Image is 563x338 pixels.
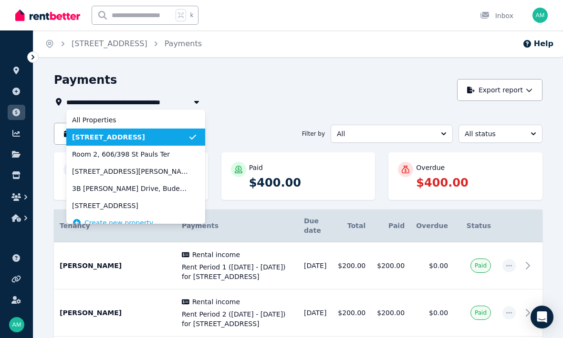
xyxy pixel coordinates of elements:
a: Payments [165,39,202,48]
span: $0.00 [429,309,448,317]
p: Paid [249,163,263,172]
th: Status [454,209,497,242]
span: Rental income [192,250,240,259]
td: $200.00 [332,242,371,289]
button: All status [459,125,542,143]
img: Alastair Morwood [9,317,24,332]
span: Rent Period 1 ([DATE] - [DATE]) for [STREET_ADDRESS] [182,262,292,281]
th: Due date [298,209,332,242]
span: [STREET_ADDRESS] [72,201,188,210]
td: $200.00 [371,242,410,289]
p: Overdue [416,163,445,172]
button: Help [522,38,553,50]
span: $0.00 [429,262,448,269]
span: Filter by [302,130,325,138]
p: $400.00 [249,175,366,190]
p: $400.00 [416,175,533,190]
span: All status [465,129,523,139]
p: [PERSON_NAME] [60,261,170,270]
div: Open Intercom Messenger [531,306,553,328]
th: Paid [371,209,410,242]
td: $200.00 [371,289,410,337]
span: Create new property [84,218,153,228]
span: Rent Period 2 ([DATE] - [DATE]) for [STREET_ADDRESS] [182,309,292,328]
td: [DATE] [298,242,332,289]
span: 3B [PERSON_NAME] Drive, Buderim [72,184,188,193]
span: All [337,129,433,139]
span: Paid [475,262,487,269]
a: [STREET_ADDRESS] [72,39,147,48]
button: FY26 [54,123,100,145]
span: Rental income [192,297,240,307]
img: RentBetter [15,8,80,22]
td: $200.00 [332,289,371,337]
span: All Properties [72,115,188,125]
span: [STREET_ADDRESS] [72,132,188,142]
span: Payments [182,222,219,229]
h1: Payments [54,72,117,88]
td: [DATE] [298,289,332,337]
th: Overdue [410,209,454,242]
nav: Breadcrumb [33,30,213,57]
div: Inbox [480,11,513,20]
span: Paid [475,309,487,317]
span: k [190,11,193,19]
button: All [331,125,453,143]
img: Alastair Morwood [532,8,548,23]
span: [STREET_ADDRESS][PERSON_NAME] [72,167,188,176]
span: Room 2, 606/398 St Pauls Ter [72,149,188,159]
th: Tenancy [54,209,176,242]
button: Export report [457,79,542,101]
th: Total [332,209,371,242]
p: [PERSON_NAME] [60,308,170,318]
